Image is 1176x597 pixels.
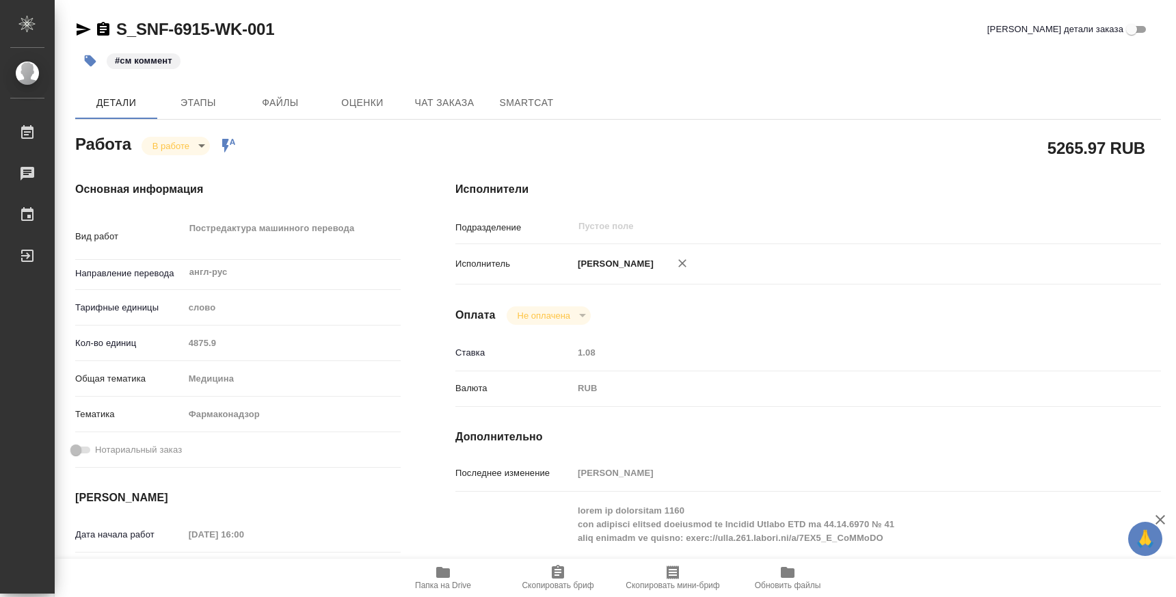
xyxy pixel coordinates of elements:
[75,490,401,506] h4: [PERSON_NAME]
[184,403,401,426] div: Фармаконадзор
[115,54,172,68] p: #см коммент
[75,181,401,198] h4: Основная информация
[573,463,1102,483] input: Пустое поле
[667,248,697,278] button: Удалить исполнителя
[513,310,574,321] button: Не оплачена
[95,21,111,38] button: Скопировать ссылку
[573,343,1102,362] input: Пустое поле
[455,221,573,235] p: Подразделение
[184,525,304,544] input: Пустое поле
[184,367,401,390] div: Медицина
[455,181,1161,198] h4: Исполнители
[455,429,1161,445] h4: Дополнительно
[75,528,184,542] p: Дата начала работ
[987,23,1123,36] span: [PERSON_NAME] детали заказа
[494,94,559,111] span: SmartCat
[1047,136,1145,159] h2: 5265.97 RUB
[75,21,92,38] button: Скопировать ссылку для ЯМессенджера
[386,559,500,597] button: Папка на Drive
[626,581,719,590] span: Скопировать мини-бриф
[116,20,274,38] a: S_SNF-6915-WK-001
[184,296,401,319] div: слово
[573,257,654,271] p: [PERSON_NAME]
[500,559,615,597] button: Скопировать бриф
[83,94,149,111] span: Детали
[522,581,593,590] span: Скопировать бриф
[1134,525,1157,553] span: 🙏
[455,466,573,480] p: Последнее изменение
[75,131,131,155] h2: Работа
[330,94,395,111] span: Оценки
[148,140,193,152] button: В работе
[615,559,730,597] button: Скопировать мини-бриф
[95,443,182,457] span: Нотариальный заказ
[184,333,401,353] input: Пустое поле
[412,94,477,111] span: Чат заказа
[75,46,105,76] button: Добавить тэг
[1128,522,1162,556] button: 🙏
[105,54,182,66] span: см коммент
[573,377,1102,400] div: RUB
[75,267,184,280] p: Направление перевода
[755,581,821,590] span: Обновить файлы
[75,301,184,315] p: Тарифные единицы
[730,559,845,597] button: Обновить файлы
[415,581,471,590] span: Папка на Drive
[577,218,1070,235] input: Пустое поле
[455,346,573,360] p: Ставка
[142,137,210,155] div: В работе
[455,382,573,395] p: Валюта
[248,94,313,111] span: Файлы
[165,94,231,111] span: Этапы
[75,408,184,421] p: Тематика
[75,372,184,386] p: Общая тематика
[455,307,496,323] h4: Оплата
[75,336,184,350] p: Кол-во единиц
[507,306,591,325] div: В работе
[455,257,573,271] p: Исполнитель
[75,230,184,243] p: Вид работ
